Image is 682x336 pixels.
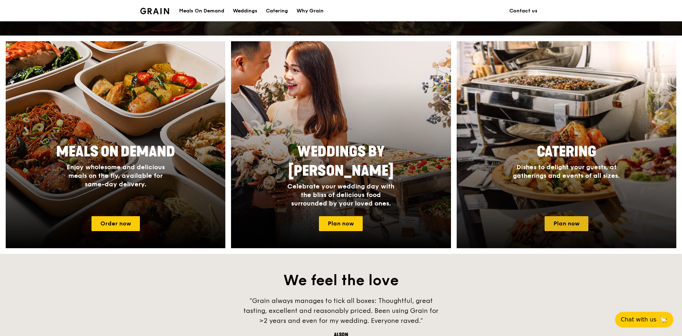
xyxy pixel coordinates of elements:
span: 🦙 [659,315,668,324]
img: weddings-card.4f3003b8.jpg [231,41,451,248]
a: Plan now [545,216,588,231]
img: Grain [140,8,169,14]
div: Why Grain [297,0,324,22]
a: Contact us [505,0,542,22]
a: Catering [262,0,292,22]
button: Chat with us🦙 [615,312,673,327]
div: "Grain always manages to tick all boxes: Thoughtful, great tasting, excellent and reasonably pric... [234,296,448,326]
span: Weddings by [PERSON_NAME] [288,143,394,180]
a: Weddings [229,0,262,22]
div: Meals On Demand [179,0,224,22]
span: Meals On Demand [56,143,175,160]
span: Chat with us [621,315,656,324]
span: Celebrate your wedding day with the bliss of delicious food surrounded by your loved ones. [287,182,394,207]
span: Dishes to delight your guests, at gatherings and events of all sizes. [513,163,620,180]
a: Plan now [319,216,363,231]
span: Enjoy wholesome and delicious meals on the fly, available for same-day delivery. [67,163,165,188]
a: Order now [91,216,140,231]
div: Catering [266,0,288,22]
a: Meals On DemandEnjoy wholesome and delicious meals on the fly, available for same-day delivery.Or... [6,41,225,248]
img: meals-on-demand-card.d2b6f6db.png [6,41,225,248]
a: CateringDishes to delight your guests, at gatherings and events of all sizes.Plan now [457,41,676,248]
a: Weddings by [PERSON_NAME]Celebrate your wedding day with the bliss of delicious food surrounded b... [231,41,451,248]
div: Weddings [233,0,257,22]
a: Why Grain [292,0,328,22]
span: Catering [537,143,596,160]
